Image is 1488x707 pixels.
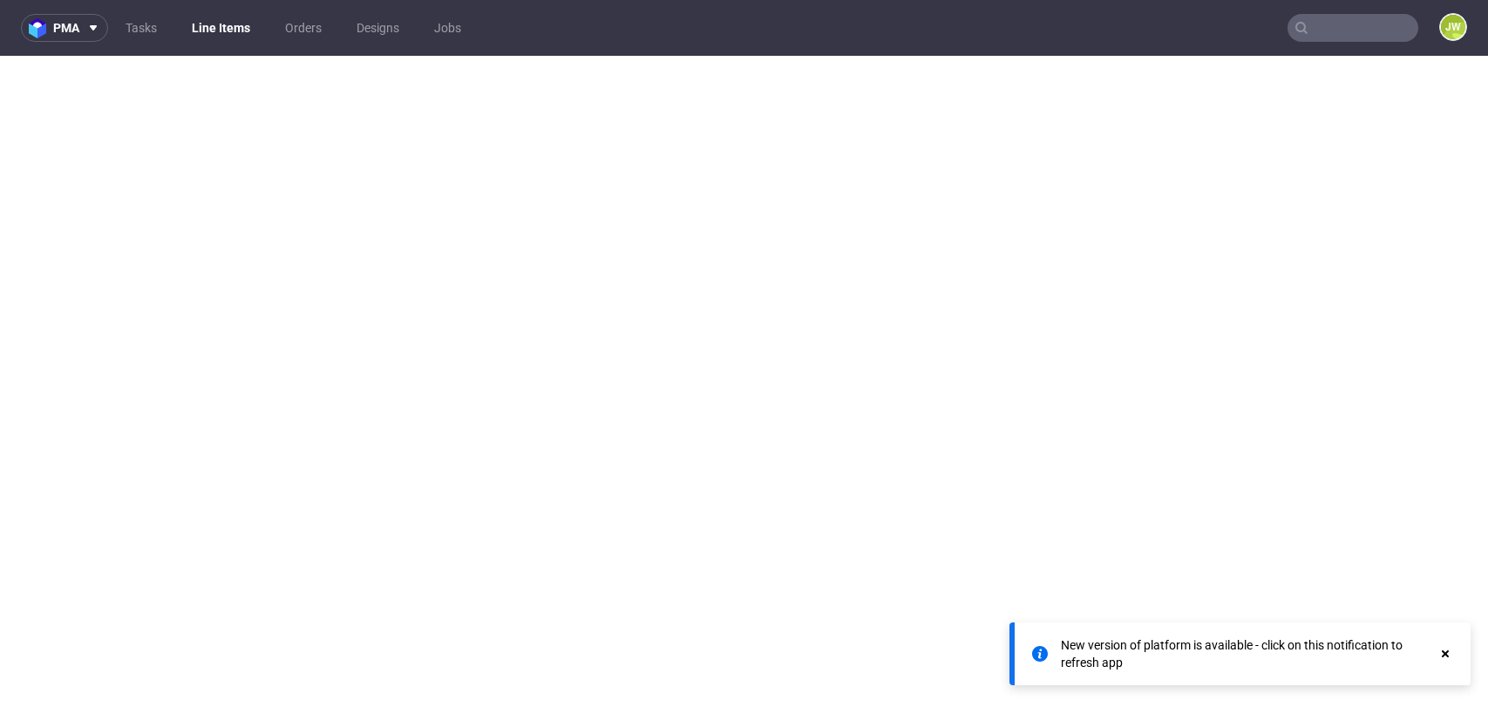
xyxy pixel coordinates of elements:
[424,14,472,42] a: Jobs
[1061,636,1437,671] div: New version of platform is available - click on this notification to refresh app
[53,22,79,34] span: pma
[181,14,261,42] a: Line Items
[21,14,108,42] button: pma
[346,14,410,42] a: Designs
[275,14,332,42] a: Orders
[1441,15,1465,39] figcaption: JW
[115,14,167,42] a: Tasks
[29,18,53,38] img: logo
